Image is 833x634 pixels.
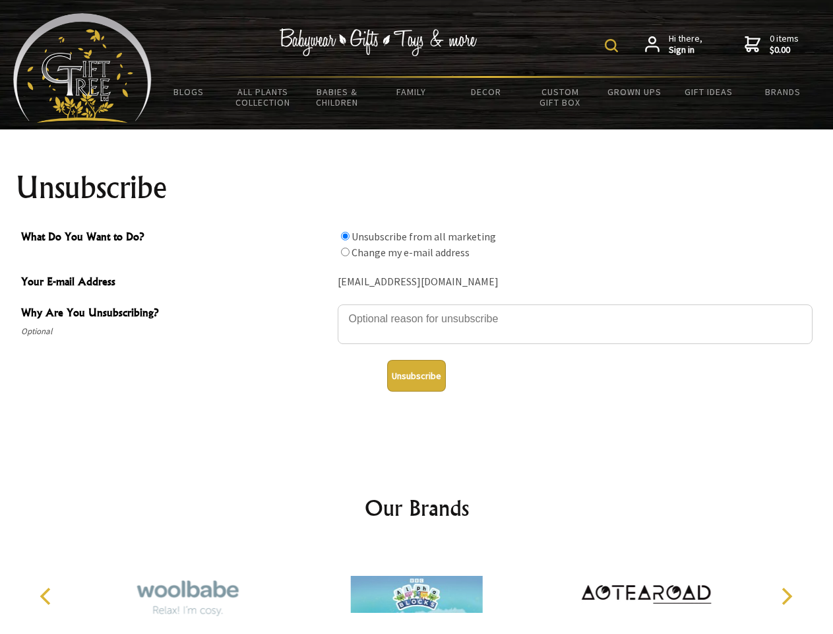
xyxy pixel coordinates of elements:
span: What Do You Want to Do? [21,229,331,248]
span: Your E-mail Address [21,273,331,293]
button: Next [772,582,801,611]
a: Gift Ideas [671,78,746,106]
a: All Plants Collection [226,78,301,116]
strong: $0.00 [770,44,799,56]
h2: Our Brands [26,492,807,524]
strong: Sign in [669,44,702,56]
div: [EMAIL_ADDRESS][DOMAIN_NAME] [338,272,813,293]
img: Babywear - Gifts - Toys & more [280,28,478,56]
button: Previous [33,582,62,611]
a: Brands [746,78,820,106]
a: Babies & Children [300,78,375,116]
a: BLOGS [152,78,226,106]
img: product search [605,39,618,52]
a: 0 items$0.00 [745,33,799,56]
a: Custom Gift Box [523,78,598,116]
label: Change my e-mail address [352,246,470,259]
span: 0 items [770,32,799,56]
span: Why Are You Unsubscribing? [21,304,331,324]
a: Hi there,Sign in [645,33,702,56]
a: Grown Ups [597,78,671,106]
a: Decor [448,78,523,106]
h1: Unsubscribe [16,172,818,203]
textarea: Why Are You Unsubscribing? [338,304,813,344]
img: Babyware - Gifts - Toys and more... [13,13,152,123]
input: What Do You Want to Do? [341,232,350,240]
span: Hi there, [669,33,702,56]
button: Unsubscribe [387,360,446,392]
a: Family [375,78,449,106]
input: What Do You Want to Do? [341,248,350,256]
span: Optional [21,324,331,339]
label: Unsubscribe from all marketing [352,230,496,243]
